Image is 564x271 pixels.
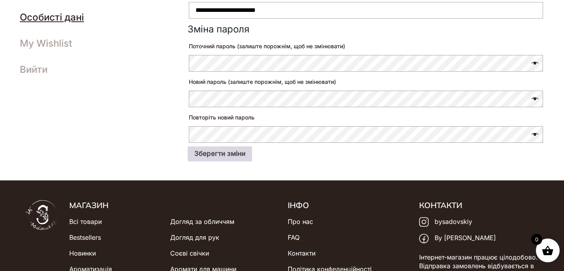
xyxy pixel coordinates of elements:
h5: Інфо [288,200,407,210]
a: Всі товари [69,214,102,229]
a: My Wishlist [20,38,72,49]
a: Bestsellers [69,229,101,245]
label: Повторіть новий пароль [189,112,543,123]
span: 0 [531,234,542,245]
a: Контакти [288,245,315,261]
legend: Зміна пароля [188,22,544,36]
a: Особисті дані [20,11,84,23]
a: Вийти [20,64,47,75]
a: bysadovskiy [419,214,472,230]
label: Новий пароль (залиште порожнім, щоб не змінювати) [189,76,543,87]
h5: Контакти [419,200,538,210]
a: Догляд за обличчям [170,214,234,229]
a: Про нас [288,214,313,229]
label: Поточний пароль (залиште порожнім, щоб не змінювати) [189,41,543,52]
a: Соєві свічки [170,245,209,261]
a: Догляд для рук [170,229,219,245]
a: FAQ [288,229,300,245]
a: By [PERSON_NAME] [419,230,496,246]
h5: Магазин [69,200,276,210]
a: Новинки [69,245,96,261]
button: Зберегти зміни [188,146,252,161]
